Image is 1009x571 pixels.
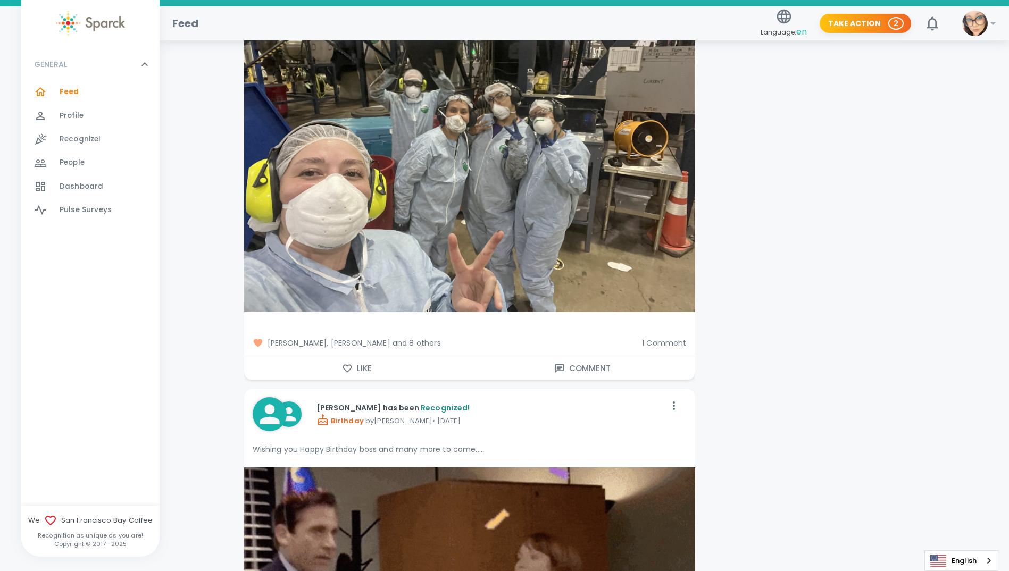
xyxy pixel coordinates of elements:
[316,416,364,426] span: Birthday
[253,338,634,348] span: [PERSON_NAME], [PERSON_NAME] and 8 others
[244,357,470,380] button: Like
[924,550,998,571] aside: Language selected: English
[253,444,687,455] p: Wishing you Happy Birthday boss and many more to come......
[21,540,160,548] p: Copyright © 2017 - 2025
[21,80,160,226] div: GENERAL
[21,514,160,527] span: We San Francisco Bay Coffee
[470,357,695,380] button: Comment
[60,87,79,97] span: Feed
[21,531,160,540] p: Recognition as unique as you are!
[56,11,125,36] img: Sparck logo
[21,80,160,104] a: Feed
[756,5,811,43] button: Language:en
[60,111,84,121] span: Profile
[820,14,911,33] button: Take Action 2
[761,25,807,39] span: Language:
[21,48,160,80] div: GENERAL
[642,338,686,348] span: 1 Comment
[21,11,160,36] a: Sparck logo
[924,550,998,571] div: Language
[21,175,160,198] a: Dashboard
[316,414,665,426] p: by [PERSON_NAME] • [DATE]
[316,402,665,413] p: [PERSON_NAME] has been
[796,26,807,38] span: en
[21,151,160,174] a: People
[60,157,85,168] span: People
[894,18,898,29] p: 2
[34,59,67,70] p: GENERAL
[925,551,998,570] a: English
[21,104,160,128] a: Profile
[172,15,199,32] h1: Feed
[962,11,988,36] img: Picture of Favi
[21,198,160,222] a: Pulse Surveys
[60,181,103,192] span: Dashboard
[21,128,160,151] a: Recognize!
[60,134,101,145] span: Recognize!
[60,205,112,215] span: Pulse Surveys
[421,402,470,413] span: Recognized!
